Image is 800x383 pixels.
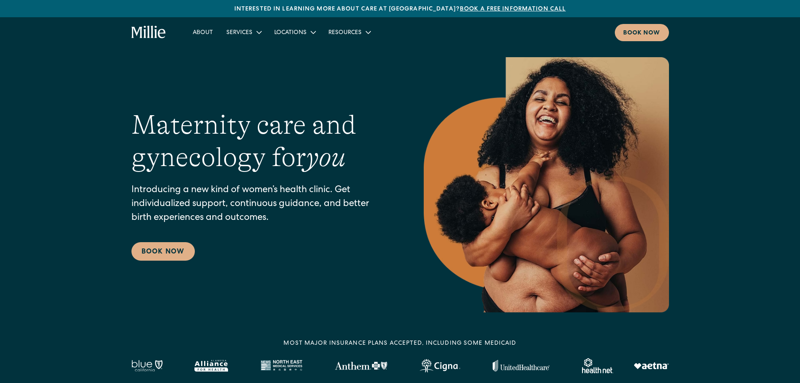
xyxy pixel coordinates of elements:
div: Locations [268,25,322,39]
div: Services [226,29,252,37]
a: Book Now [131,242,195,261]
img: Smiling mother with her baby in arms, celebrating body positivity and the nurturing bond of postp... [424,57,669,312]
img: Blue California logo [131,360,163,372]
div: Resources [328,29,362,37]
a: Book a free information call [460,6,566,12]
img: Alameda Alliance logo [194,360,228,372]
img: North East Medical Services logo [260,360,302,372]
img: United Healthcare logo [493,360,550,372]
p: Introducing a new kind of women’s health clinic. Get individualized support, continuous guidance,... [131,184,390,225]
div: Services [220,25,268,39]
img: Anthem Logo [335,362,387,370]
em: you [306,142,346,172]
img: Cigna logo [420,359,460,372]
div: Resources [322,25,377,39]
div: Locations [274,29,307,37]
a: About [186,25,220,39]
h1: Maternity care and gynecology for [131,109,390,174]
a: home [131,26,166,39]
img: Aetna logo [634,362,669,369]
div: Book now [623,29,661,38]
img: Healthnet logo [582,358,614,373]
div: MOST MAJOR INSURANCE PLANS ACCEPTED, INCLUDING some MEDICAID [283,339,516,348]
a: Book now [615,24,669,41]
